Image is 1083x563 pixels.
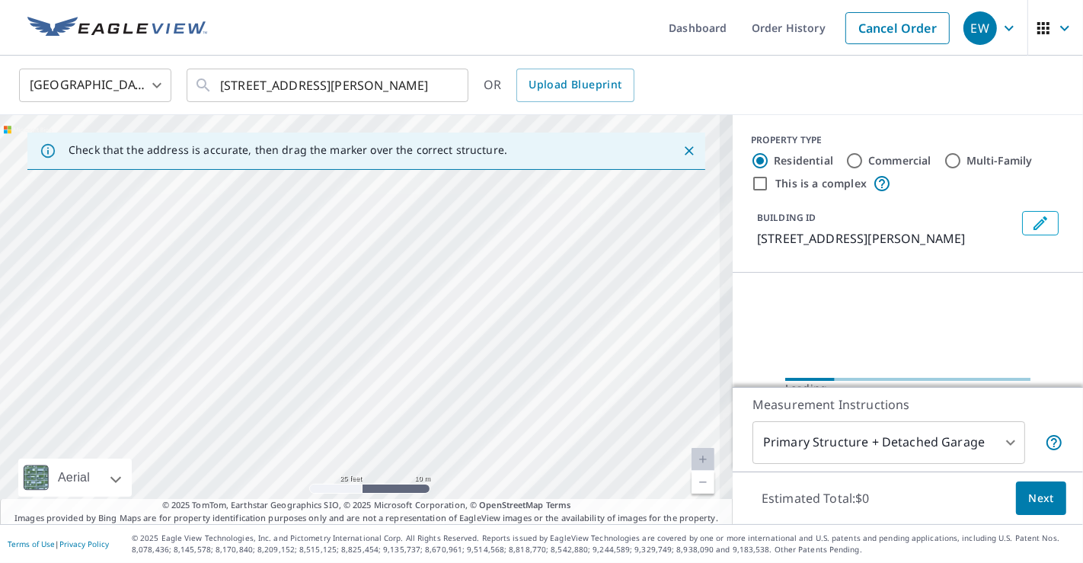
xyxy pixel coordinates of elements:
[484,69,634,102] div: OR
[845,12,950,44] a: Cancel Order
[19,64,171,107] div: [GEOGRAPHIC_DATA]
[1028,489,1054,508] span: Next
[162,499,571,512] span: © 2025 TomTom, Earthstar Geographics SIO, © 2025 Microsoft Corporation, ©
[774,153,833,168] label: Residential
[963,11,997,45] div: EW
[220,64,437,107] input: Search by address or latitude-longitude
[18,459,132,497] div: Aerial
[749,481,882,515] p: Estimated Total: $0
[132,533,1075,555] p: © 2025 Eagle View Technologies, Inc. and Pictometry International Corp. All Rights Reserved. Repo...
[27,17,207,40] img: EV Logo
[1045,433,1063,452] span: Your report will include the primary structure and a detached garage if one exists.
[775,176,867,191] label: This is a complex
[8,539,109,549] p: |
[785,381,1030,396] div: Loading…
[757,229,1016,248] p: [STREET_ADDRESS][PERSON_NAME]
[479,499,543,510] a: OpenStreetMap
[69,143,507,157] p: Check that the address is accurate, then drag the marker over the correct structure.
[692,471,714,494] a: Current Level 20, Zoom Out
[59,539,109,549] a: Privacy Policy
[868,153,931,168] label: Commercial
[752,421,1025,464] div: Primary Structure + Detached Garage
[757,211,816,224] p: BUILDING ID
[679,141,699,161] button: Close
[1016,481,1066,516] button: Next
[546,499,571,510] a: Terms
[529,75,621,94] span: Upload Blueprint
[516,69,634,102] a: Upload Blueprint
[751,133,1065,147] div: PROPERTY TYPE
[8,539,55,549] a: Terms of Use
[692,448,714,471] a: Current Level 20, Zoom In Disabled
[752,395,1063,414] p: Measurement Instructions
[966,153,1033,168] label: Multi-Family
[1022,211,1059,235] button: Edit building 1
[53,459,94,497] div: Aerial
